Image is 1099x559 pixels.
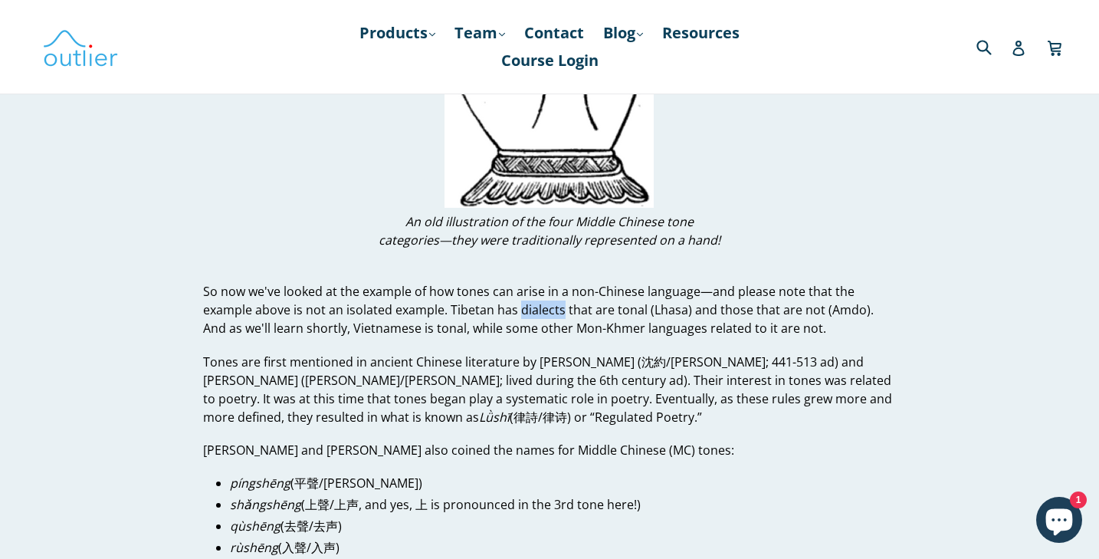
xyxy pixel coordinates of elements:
a: Contact [517,19,592,47]
p: Tones are first mentioned in ancient Chinese literature by [PERSON_NAME] (沈約/[PERSON_NAME]; 441-5... [203,353,895,426]
em: qùshēng [230,518,280,534]
em: shǎngshēng [230,496,301,513]
em: rùshēng [230,539,278,556]
a: Blog [595,19,651,47]
inbox-online-store-chat: Shopify online store chat [1032,497,1087,547]
li: (上聲/上声, and yes, 上 is pronounced in the 3rd tone here!) [230,495,895,514]
em: píngshēng [230,475,290,492]
em: Lǜshī [479,409,510,426]
em: An old illustration of the four Middle Chinese tone [405,213,694,230]
a: Resources [654,19,747,47]
p: So now we've looked at the example of how tones can arise in a non-Chinese language—and please no... [203,282,895,337]
li: (平聲/[PERSON_NAME]) [230,474,895,492]
a: Team [447,19,513,47]
li: (入聲/入声) [230,538,895,557]
li: (去聲/去声) [230,517,895,535]
img: Outlier Linguistics [42,25,119,69]
em: categories—they were traditionally represented on a hand! [379,232,720,248]
a: Course Login [494,47,606,74]
input: Search [973,31,1015,62]
a: Products [352,19,443,47]
p: [PERSON_NAME] and [PERSON_NAME] also coined the names for Middle Chinese (MC) tones: [203,441,895,459]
